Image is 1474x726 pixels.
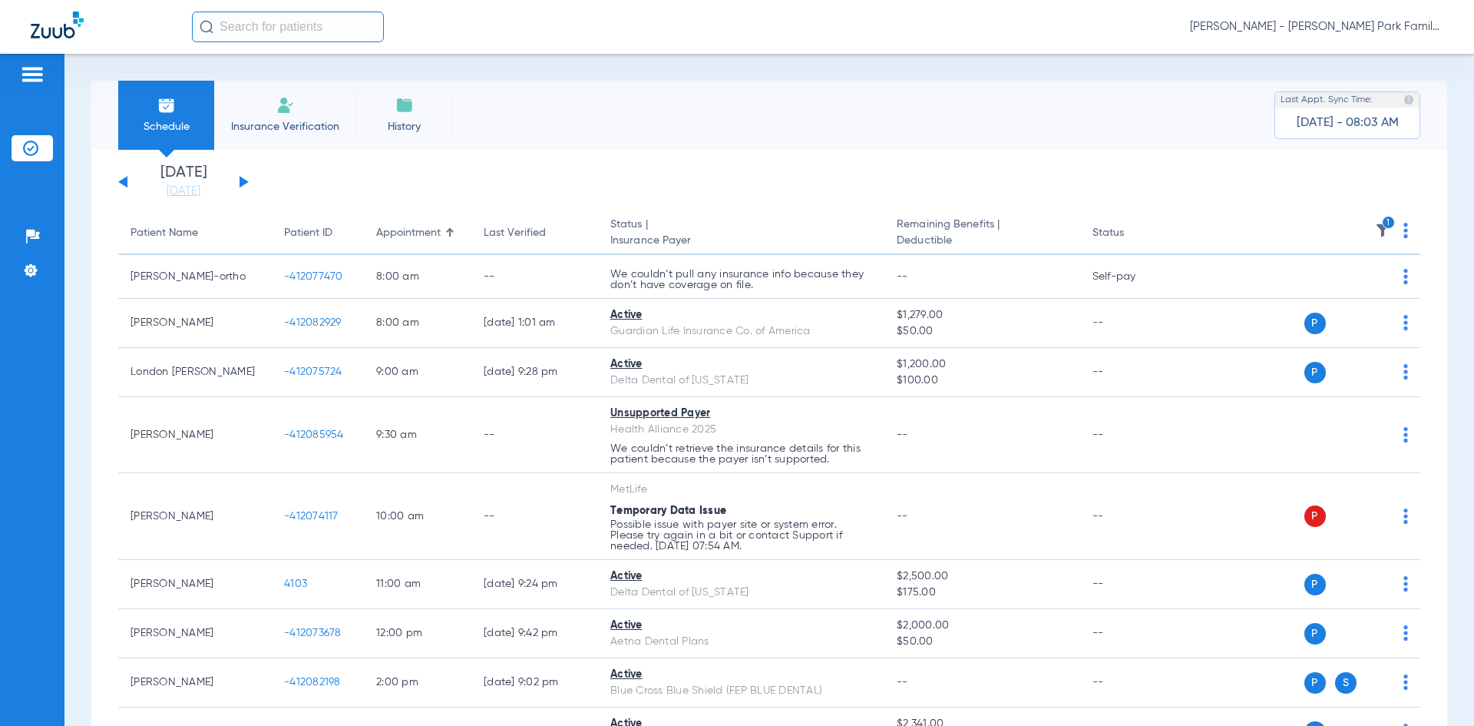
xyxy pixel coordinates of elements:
[897,271,908,282] span: --
[610,506,726,516] span: Temporary Data Issue
[471,609,598,658] td: [DATE] 9:42 PM
[897,634,1067,650] span: $50.00
[471,299,598,348] td: [DATE] 1:01 AM
[610,683,872,699] div: Blue Cross Blue Shield (FEP BLUE DENTAL)
[1304,623,1326,645] span: P
[284,677,341,688] span: -412082198
[610,269,872,290] p: We couldn’t pull any insurance info because they don’t have coverage on file.
[364,658,471,708] td: 2:00 PM
[364,473,471,560] td: 10:00 AM
[284,225,332,241] div: Patient ID
[897,307,1067,323] span: $1,279.00
[884,212,1079,255] th: Remaining Benefits |
[1080,255,1184,299] td: Self-pay
[131,225,198,241] div: Patient Name
[137,165,230,199] li: [DATE]
[897,323,1067,340] span: $50.00
[610,443,872,465] p: We couldn’t retrieve the insurance details for this patient because the payer isn’t supported.
[368,119,441,134] span: History
[284,429,344,440] span: -412085954
[192,12,384,42] input: Search for patients
[284,225,352,241] div: Patient ID
[118,397,272,473] td: [PERSON_NAME]
[471,397,598,473] td: --
[118,473,272,560] td: [PERSON_NAME]
[284,366,342,377] span: -412075724
[1403,576,1408,592] img: group-dot-blue.svg
[376,225,441,241] div: Appointment
[284,628,342,638] span: -412073678
[897,511,908,522] span: --
[610,307,872,323] div: Active
[484,225,586,241] div: Last Verified
[1080,658,1184,708] td: --
[130,119,203,134] span: Schedule
[1190,19,1443,35] span: [PERSON_NAME] - [PERSON_NAME] Park Family Dentistry
[284,578,307,589] span: 4103
[131,225,259,241] div: Patient Name
[364,609,471,658] td: 12:00 PM
[610,667,872,683] div: Active
[610,356,872,373] div: Active
[1080,609,1184,658] td: --
[1281,92,1373,108] span: Last Appt. Sync Time:
[1080,397,1184,473] td: --
[157,96,176,114] img: Schedule
[484,225,546,241] div: Last Verified
[610,422,872,438] div: Health Alliance 2025
[364,560,471,609] td: 11:00 AM
[1403,94,1414,105] img: last sync help info
[897,677,908,688] span: --
[376,225,459,241] div: Appointment
[1080,212,1184,255] th: Status
[1403,223,1408,238] img: group-dot-blue.svg
[284,271,343,282] span: -412077470
[1403,315,1408,330] img: group-dot-blue.svg
[1403,675,1408,690] img: group-dot-blue.svg
[471,658,598,708] td: [DATE] 9:02 PM
[1080,348,1184,397] td: --
[897,429,908,440] span: --
[1403,625,1408,641] img: group-dot-blue.svg
[118,658,272,708] td: [PERSON_NAME]
[471,560,598,609] td: [DATE] 9:24 PM
[610,373,872,389] div: Delta Dental of [US_STATE]
[1304,574,1326,595] span: P
[1304,313,1326,334] span: P
[276,96,295,114] img: Manual Insurance Verification
[1403,364,1408,380] img: group-dot-blue.svg
[118,560,272,609] td: [PERSON_NAME]
[284,317,342,328] span: -412082929
[118,348,272,397] td: London [PERSON_NAME]
[471,348,598,397] td: [DATE] 9:28 PM
[897,569,1067,585] span: $2,500.00
[897,618,1067,634] span: $2,000.00
[364,255,471,299] td: 8:00 AM
[1382,216,1396,230] i: 1
[1297,115,1399,131] span: [DATE] - 08:03 AM
[610,519,872,552] p: Possible issue with payer site or system error. Please try again in a bit or contact Support if n...
[1080,560,1184,609] td: --
[1304,672,1326,694] span: P
[284,511,339,522] span: -412074117
[137,184,230,199] a: [DATE]
[20,65,45,84] img: hamburger-icon
[226,119,345,134] span: Insurance Verification
[1335,672,1357,694] span: S
[364,299,471,348] td: 8:00 AM
[118,299,272,348] td: [PERSON_NAME]
[610,233,872,249] span: Insurance Payer
[118,255,272,299] td: [PERSON_NAME]-ortho
[364,348,471,397] td: 9:00 AM
[200,20,213,34] img: Search Icon
[897,585,1067,601] span: $175.00
[118,609,272,658] td: [PERSON_NAME]
[1080,473,1184,560] td: --
[471,473,598,560] td: --
[897,356,1067,373] span: $1,200.00
[1403,509,1408,524] img: group-dot-blue.svg
[1403,269,1408,284] img: group-dot-blue.svg
[364,397,471,473] td: 9:30 AM
[610,585,872,601] div: Delta Dental of [US_STATE]
[1375,223,1390,238] img: filter.svg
